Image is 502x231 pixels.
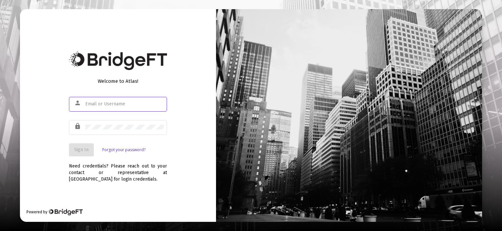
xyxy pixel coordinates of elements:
mat-icon: lock [74,122,82,130]
mat-icon: person [74,99,82,107]
div: Need credentials? Please reach out to your contact or representative at [GEOGRAPHIC_DATA] for log... [69,156,167,183]
img: Bridge Financial Technology Logo [69,51,167,70]
span: Sign In [74,147,89,152]
button: Sign In [69,143,94,156]
a: Forgot your password? [102,147,145,153]
div: Powered by [26,209,82,215]
input: Email or Username [85,101,164,107]
div: Welcome to Atlas! [69,78,167,84]
img: Bridge Financial Technology Logo [48,209,82,215]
